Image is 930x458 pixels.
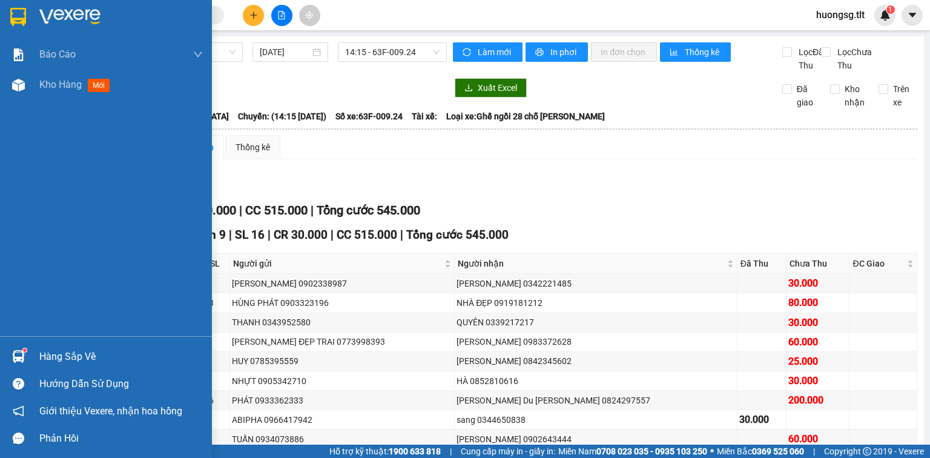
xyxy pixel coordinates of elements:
span: | [400,228,403,242]
div: 6 [209,394,228,407]
div: sang 0344650838 [457,413,735,426]
div: NHÀ ĐẸP 0919181212 [457,296,735,310]
span: Người nhận [458,257,725,270]
span: Tổng cước 545.000 [317,203,420,217]
span: CC 515.000 [245,203,308,217]
div: 25.000 [788,354,847,369]
button: printerIn phơi [526,42,588,62]
span: down [193,50,203,59]
span: | [813,445,815,458]
div: [PERSON_NAME] 0342221485 [457,277,735,290]
button: downloadXuất Excel [455,78,527,98]
span: Loại xe: Ghế ngồi 28 chỗ [PERSON_NAME] [446,110,605,123]
div: [PERSON_NAME] ĐẸP TRAI 0773998393 [232,335,452,348]
span: | [268,228,271,242]
span: Tổng cước 545.000 [406,228,509,242]
div: HÙNG PHÁT 0903323196 [232,296,452,310]
span: Giới thiệu Vexere, nhận hoa hồng [39,403,182,419]
th: Chưa Thu [787,254,849,274]
div: 30.000 [788,373,847,388]
span: ĐC Giao [852,257,904,270]
span: Miền Nam [558,445,707,458]
img: solution-icon [12,48,25,61]
span: Lọc Chưa Thu [833,45,879,72]
span: | [239,203,242,217]
span: message [13,433,24,444]
span: bar-chart [670,48,680,58]
span: Kho nhận [840,82,869,109]
span: question-circle [13,378,24,390]
div: 60.000 [788,334,847,350]
span: Làm mới [478,45,513,59]
strong: 0369 525 060 [752,446,804,456]
span: Tài xế: [412,110,437,123]
span: | [311,203,314,217]
strong: 0708 023 035 - 0935 103 250 [596,446,707,456]
div: Thống kê [236,141,270,154]
div: Hướng dẫn sử dụng [39,375,203,393]
span: SL 16 [235,228,265,242]
span: aim [305,11,314,19]
span: 14:15 - 63F-009.24 [345,43,440,61]
span: Kho hàng [39,79,82,90]
button: aim [299,5,320,26]
span: Số xe: 63F-009.24 [335,110,403,123]
span: caret-down [907,10,918,21]
div: 1 [209,354,228,368]
button: bar-chartThống kê [660,42,731,62]
div: [PERSON_NAME] Du [PERSON_NAME] 0824297557 [457,394,735,407]
sup: 1 [886,5,895,14]
span: Miền Bắc [717,445,804,458]
span: Người gửi [233,257,442,270]
div: [PERSON_NAME] 0842345602 [457,354,735,368]
div: THANH 0343952580 [232,316,452,329]
th: SL [207,254,231,274]
div: 1 [209,316,228,329]
span: Chuyến: (14:15 [DATE]) [238,110,326,123]
div: Hàng sắp về [39,348,203,366]
span: Trên xe [888,82,918,109]
span: sync [463,48,473,58]
div: HÀ 0852810616 [457,374,735,388]
img: warehouse-icon [12,350,25,363]
span: | [450,445,452,458]
div: 1 [209,374,228,388]
div: 1 [209,433,228,446]
div: 200.000 [788,393,847,408]
span: copyright [863,447,871,456]
span: Hỗ trợ kỹ thuật: [329,445,441,458]
div: 1 [209,277,228,290]
div: 60.000 [788,431,847,446]
strong: 1900 633 818 [389,446,441,456]
img: warehouse-icon [12,79,25,91]
span: 1 [888,5,892,14]
input: 14/10/2025 [260,45,309,59]
button: plus [243,5,264,26]
span: Xuất Excel [478,81,517,95]
div: 1 [209,413,228,426]
div: 30.000 [739,412,784,427]
div: HUY 0785395559 [232,354,452,368]
div: QUYÊN 0339217217 [457,316,735,329]
div: 3 [209,296,228,310]
span: Đơn 9 [194,228,226,242]
img: icon-new-feature [880,10,891,21]
span: CC 515.000 [337,228,397,242]
span: Cung cấp máy in - giấy in: [461,445,555,458]
button: syncLàm mới [453,42,523,62]
div: [PERSON_NAME] 0902338987 [232,277,452,290]
div: [PERSON_NAME] 0983372628 [457,335,735,348]
span: | [331,228,334,242]
span: printer [535,48,546,58]
span: Lọc Đã Thu [794,45,825,72]
div: 30.000 [788,276,847,291]
div: [PERSON_NAME] 0902643444 [457,433,735,446]
div: ABIPHA 0966417942 [232,413,452,426]
img: logo-vxr [10,8,26,26]
div: 1 [209,335,228,348]
div: 30.000 [788,315,847,330]
span: Báo cáo [39,47,76,62]
button: In đơn chọn [591,42,657,62]
span: Đã giao [792,82,822,109]
div: 80.000 [788,295,847,310]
